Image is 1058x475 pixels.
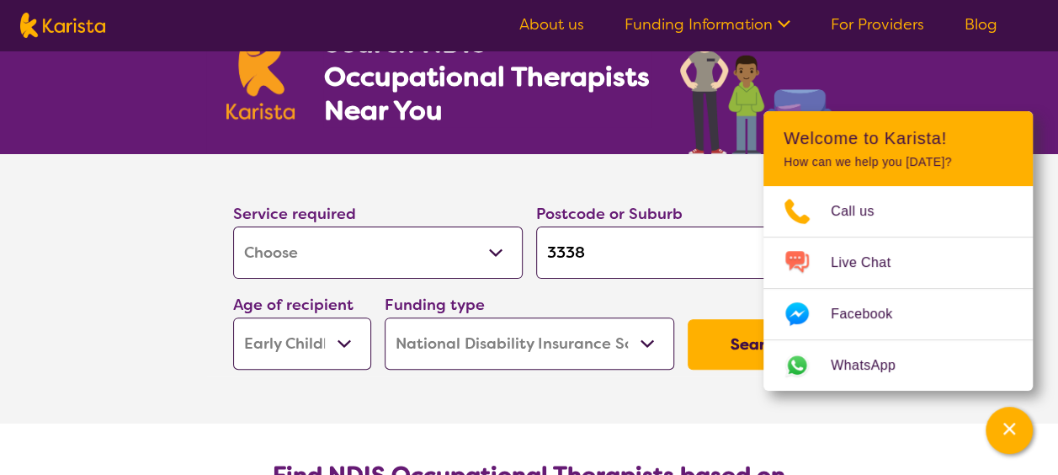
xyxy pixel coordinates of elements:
[831,199,895,224] span: Call us
[763,186,1033,391] ul: Choose channel
[233,295,354,315] label: Age of recipient
[536,204,683,224] label: Postcode or Suburb
[323,26,651,127] h1: Search NDIS Occupational Therapists Near You
[519,14,584,35] a: About us
[831,302,912,327] span: Facebook
[831,14,924,35] a: For Providers
[831,353,916,378] span: WhatsApp
[965,14,997,35] a: Blog
[763,111,1033,391] div: Channel Menu
[831,250,911,275] span: Live Chat
[763,340,1033,391] a: Web link opens in a new tab.
[233,204,356,224] label: Service required
[680,7,832,154] img: occupational-therapy
[688,319,826,370] button: Search
[625,14,790,35] a: Funding Information
[536,227,826,279] input: Type
[385,295,485,315] label: Funding type
[784,128,1013,148] h2: Welcome to Karista!
[20,13,105,38] img: Karista logo
[986,407,1033,454] button: Channel Menu
[226,29,295,120] img: Karista logo
[784,155,1013,169] p: How can we help you [DATE]?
